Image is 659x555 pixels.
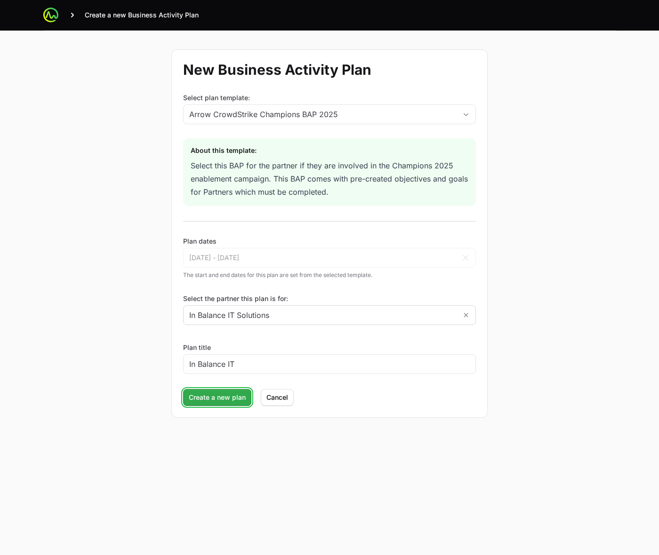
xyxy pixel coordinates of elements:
button: Remove [457,306,475,325]
button: Arrow CrowdStrike Champions BAP 2025 [184,105,475,124]
h1: New Business Activity Plan [183,61,476,78]
span: Create a new plan [189,392,246,403]
p: The start and end dates for this plan are set from the selected template. [183,271,476,279]
span: Create a new Business Activity Plan [85,10,199,20]
label: Select the partner this plan is for: [183,294,476,303]
label: Select plan template: [183,93,476,103]
label: Plan title [183,343,211,352]
button: Cancel [261,389,294,406]
div: Arrow CrowdStrike Champions BAP 2025 [189,109,457,120]
p: Plan dates [183,237,476,246]
img: ActivitySource [43,8,58,23]
div: Select this BAP for the partner if they are involved in the Champions 2025 enablement campaign. T... [191,159,468,198]
span: Cancel [266,392,288,403]
div: About this template: [191,146,468,155]
button: Create a new plan [183,389,251,406]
